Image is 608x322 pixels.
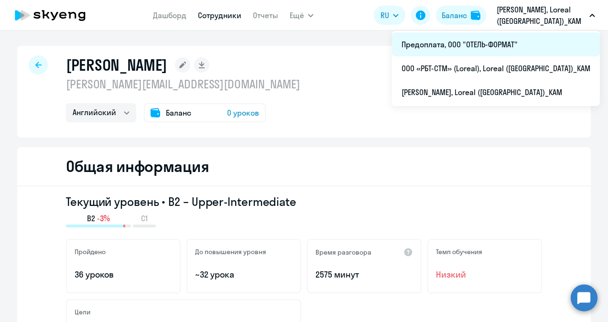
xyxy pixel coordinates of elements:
span: -3% [97,213,110,224]
a: Сотрудники [198,11,241,20]
button: Балансbalance [436,6,486,25]
button: Ещё [290,6,314,25]
ul: Ещё [392,31,600,106]
p: [PERSON_NAME], Loreal ([GEOGRAPHIC_DATA])_KAM [497,4,586,27]
span: B2 [87,213,95,224]
a: Отчеты [253,11,278,20]
h1: [PERSON_NAME] [66,55,167,75]
h5: Пройдено [75,247,106,256]
div: Баланс [442,10,467,21]
span: 0 уроков [227,107,259,118]
h2: Общая информация [66,157,209,176]
p: [PERSON_NAME][EMAIL_ADDRESS][DOMAIN_NAME] [66,76,300,92]
button: RU [374,6,405,25]
span: C1 [141,213,148,224]
img: balance [471,11,480,20]
span: Баланс [166,107,191,118]
p: 2575 минут [315,268,413,281]
p: ~32 урока [195,268,293,281]
span: Ещё [290,10,304,21]
h5: Цели [75,308,90,316]
span: RU [380,10,389,21]
h3: Текущий уровень • B2 – Upper-Intermediate [66,194,542,209]
a: Дашборд [153,11,186,20]
h5: Время разговора [315,248,371,257]
span: Низкий [436,268,533,281]
h5: Темп обучения [436,247,482,256]
p: 36 уроков [75,268,172,281]
button: [PERSON_NAME], Loreal ([GEOGRAPHIC_DATA])_KAM [492,4,600,27]
h5: До повышения уровня [195,247,266,256]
